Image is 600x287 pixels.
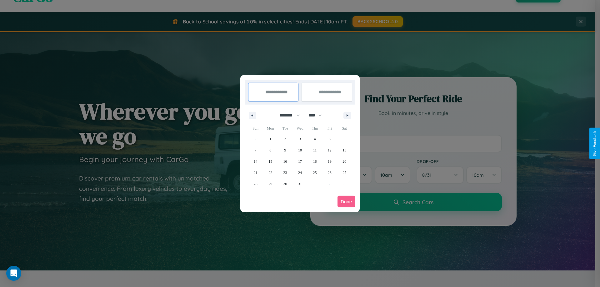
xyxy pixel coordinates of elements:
[292,167,307,178] button: 24
[342,167,346,178] span: 27
[342,145,346,156] span: 13
[278,133,292,145] button: 2
[284,133,286,145] span: 2
[263,178,277,190] button: 29
[307,167,322,178] button: 25
[298,156,302,167] span: 17
[278,156,292,167] button: 16
[328,156,332,167] span: 19
[592,131,597,156] div: Give Feedback
[284,145,286,156] span: 9
[299,133,301,145] span: 3
[322,145,337,156] button: 12
[328,145,332,156] span: 12
[278,167,292,178] button: 23
[328,167,332,178] span: 26
[314,133,316,145] span: 4
[278,123,292,133] span: Tue
[248,178,263,190] button: 28
[337,123,352,133] span: Sat
[283,156,287,167] span: 16
[298,178,302,190] span: 31
[263,167,277,178] button: 22
[255,145,257,156] span: 7
[307,123,322,133] span: Thu
[292,145,307,156] button: 10
[268,156,272,167] span: 15
[283,178,287,190] span: 30
[342,156,346,167] span: 20
[322,123,337,133] span: Fri
[283,167,287,178] span: 23
[248,156,263,167] button: 14
[337,145,352,156] button: 13
[292,178,307,190] button: 31
[254,156,257,167] span: 14
[248,145,263,156] button: 7
[329,133,331,145] span: 5
[268,167,272,178] span: 22
[263,145,277,156] button: 8
[268,178,272,190] span: 29
[292,156,307,167] button: 17
[263,156,277,167] button: 15
[248,123,263,133] span: Sun
[313,145,317,156] span: 11
[337,167,352,178] button: 27
[248,167,263,178] button: 21
[313,167,317,178] span: 25
[263,133,277,145] button: 1
[298,145,302,156] span: 10
[6,266,21,281] div: Open Intercom Messenger
[337,133,352,145] button: 6
[254,178,257,190] span: 28
[322,156,337,167] button: 19
[307,133,322,145] button: 4
[337,196,355,207] button: Done
[278,178,292,190] button: 30
[298,167,302,178] span: 24
[254,167,257,178] span: 21
[343,133,345,145] span: 6
[263,123,277,133] span: Mon
[313,156,317,167] span: 18
[269,145,271,156] span: 8
[322,133,337,145] button: 5
[278,145,292,156] button: 9
[337,156,352,167] button: 20
[269,133,271,145] span: 1
[292,133,307,145] button: 3
[307,156,322,167] button: 18
[307,145,322,156] button: 11
[322,167,337,178] button: 26
[292,123,307,133] span: Wed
